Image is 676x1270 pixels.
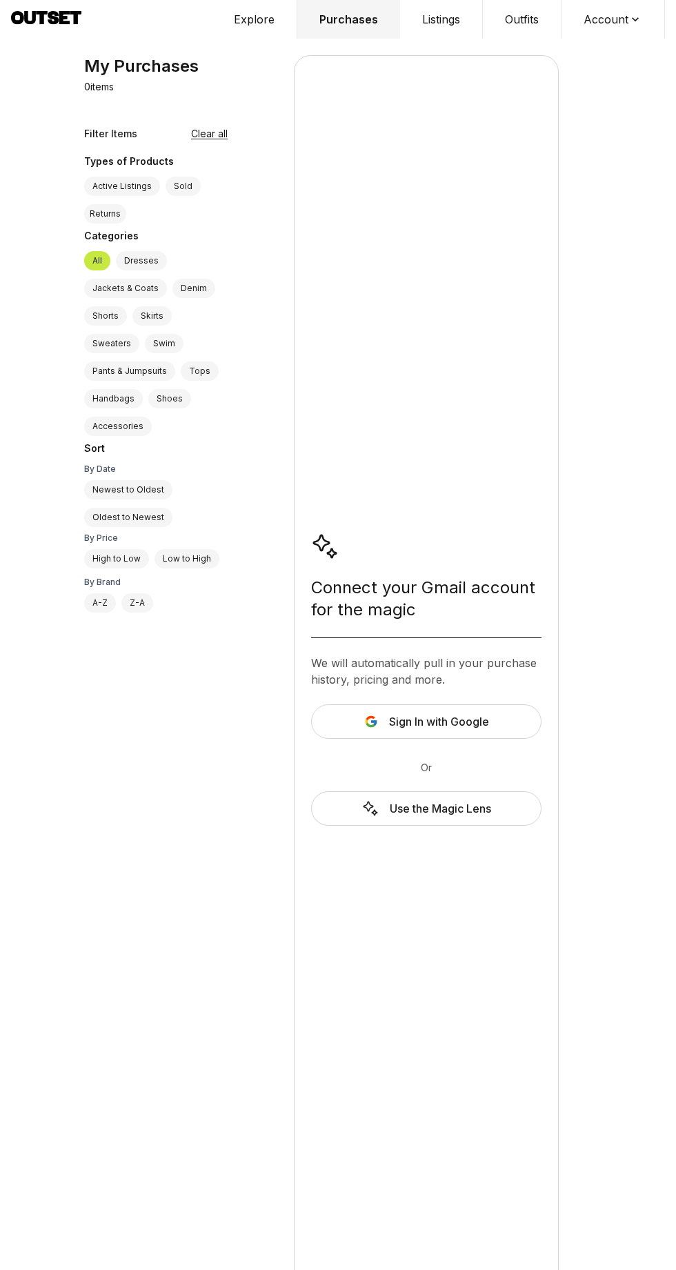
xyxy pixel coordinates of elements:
[84,389,143,408] label: Handbags
[181,361,219,381] label: Tops
[121,593,153,613] label: Z-A
[84,251,110,270] label: All
[311,704,541,739] button: Sign In with Google
[166,177,201,196] label: Sold
[116,251,167,270] label: Dresses
[84,229,228,246] div: Categories
[84,549,149,568] label: High to Low
[84,204,126,224] button: Returns
[155,549,219,568] label: Low to High
[191,127,228,141] button: Clear all
[84,593,116,613] label: A-Z
[389,713,489,730] span: Sign In with Google
[84,464,228,475] div: By Date
[84,55,199,77] div: My Purchases
[84,279,167,298] label: Jackets & Coats
[84,480,172,499] label: Newest to Oldest
[148,389,191,408] label: Shoes
[84,361,175,381] label: Pants & Jumpsuits
[84,80,114,94] p: 0 items
[132,306,172,326] label: Skirts
[84,417,152,436] label: Accessories
[311,761,541,775] div: Or
[145,334,183,353] label: Swim
[84,334,139,353] label: Sweaters
[84,577,228,588] div: By Brand
[84,306,127,326] label: Shorts
[84,127,137,141] div: Filter Items
[84,533,228,544] div: By Price
[311,791,541,826] a: Use the Magic Lens
[84,441,228,458] div: Sort
[84,177,160,196] label: Active Listings
[311,655,541,688] div: We will automatically pull in your purchase history, pricing and more.
[84,155,228,171] div: Types of Products
[84,508,172,527] label: Oldest to Newest
[172,279,215,298] label: Denim
[311,577,541,621] div: Connect your Gmail account for the magic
